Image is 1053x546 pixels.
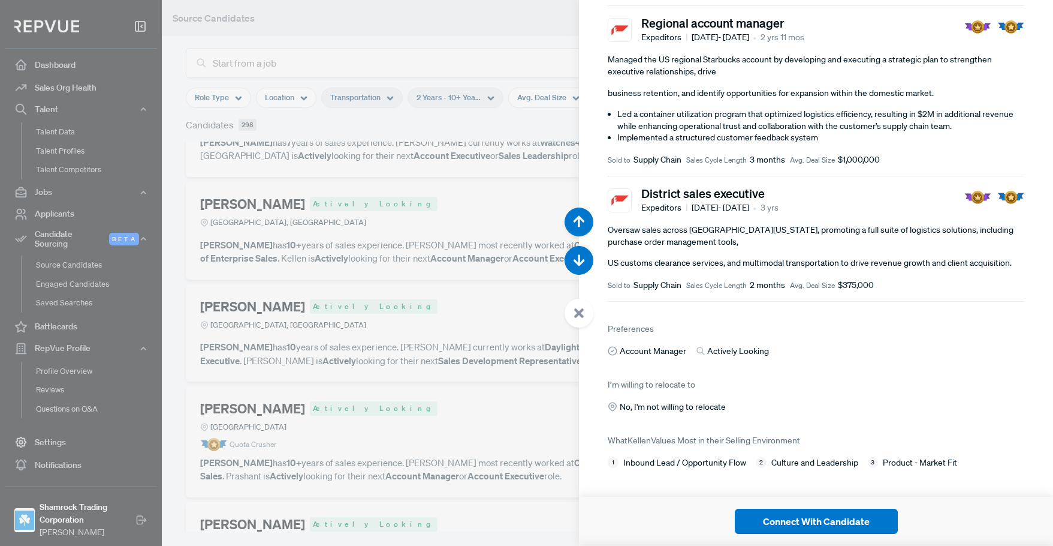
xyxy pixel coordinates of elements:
img: Expeditors [610,20,630,40]
p: business retention, and identify opportunities for expansion within the domestic market. [608,88,1024,100]
span: No, I'm not willing to relocate [620,401,726,413]
span: Supply Chain [633,279,681,292]
span: Inbound Lead / Opportunity Flow [623,457,746,469]
span: Preferences [608,323,654,334]
span: Account Manager [620,345,686,358]
li: Implemented a structured customer feedback system [617,132,1024,144]
img: Quota Badge [997,20,1024,34]
img: President Badge [964,191,991,204]
span: Expeditors [641,202,687,214]
img: Expeditors [610,190,630,210]
p: Oversaw sales across [GEOGRAPHIC_DATA][US_STATE], promoting a full suite of logistics solutions, ... [608,224,1024,248]
span: Actively Looking [707,345,769,358]
span: Sales Cycle Length [686,155,747,166]
span: Sold to [608,155,630,166]
span: 1 [608,457,618,468]
span: Product - Market Fit [883,457,957,469]
span: 3 [868,457,879,468]
span: Culture and Leadership [771,457,858,469]
h5: District sales executive [641,186,778,200]
span: 2 [756,457,767,468]
span: Sold to [608,280,630,291]
span: 2 yrs 11 mos [761,31,804,44]
span: Avg. Deal Size [790,155,835,166]
img: President Badge [964,20,991,34]
span: 3 months [750,154,785,166]
span: 3 yrs [761,202,779,214]
span: What Kellen Values Most in their Selling Environment [608,435,800,446]
article: • [753,200,756,215]
span: [DATE] - [DATE] [692,31,749,44]
span: $375,000 [838,279,874,292]
p: US customs clearance services, and multimodal transportation to drive revenue growth and client a... [608,257,1024,269]
span: [DATE] - [DATE] [692,202,749,214]
article: • [753,30,756,44]
span: Sales Cycle Length [686,280,747,291]
img: Quota Badge [997,191,1024,204]
button: Connect With Candidate [735,509,898,534]
span: Avg. Deal Size [790,280,835,291]
li: Led a container utilization program that optimized logistics efficiency, resulting in $2M in addi... [617,109,1024,132]
h5: Regional account manager [641,16,804,30]
span: $1,000,000 [838,154,880,166]
span: Supply Chain [633,154,681,166]
p: Managed the US regional Starbucks account by developing and executing a strategic plan to strengt... [608,54,1024,77]
span: 2 months [750,279,785,292]
span: I’m willing to relocate to [608,379,695,390]
span: Expeditors [641,31,687,44]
